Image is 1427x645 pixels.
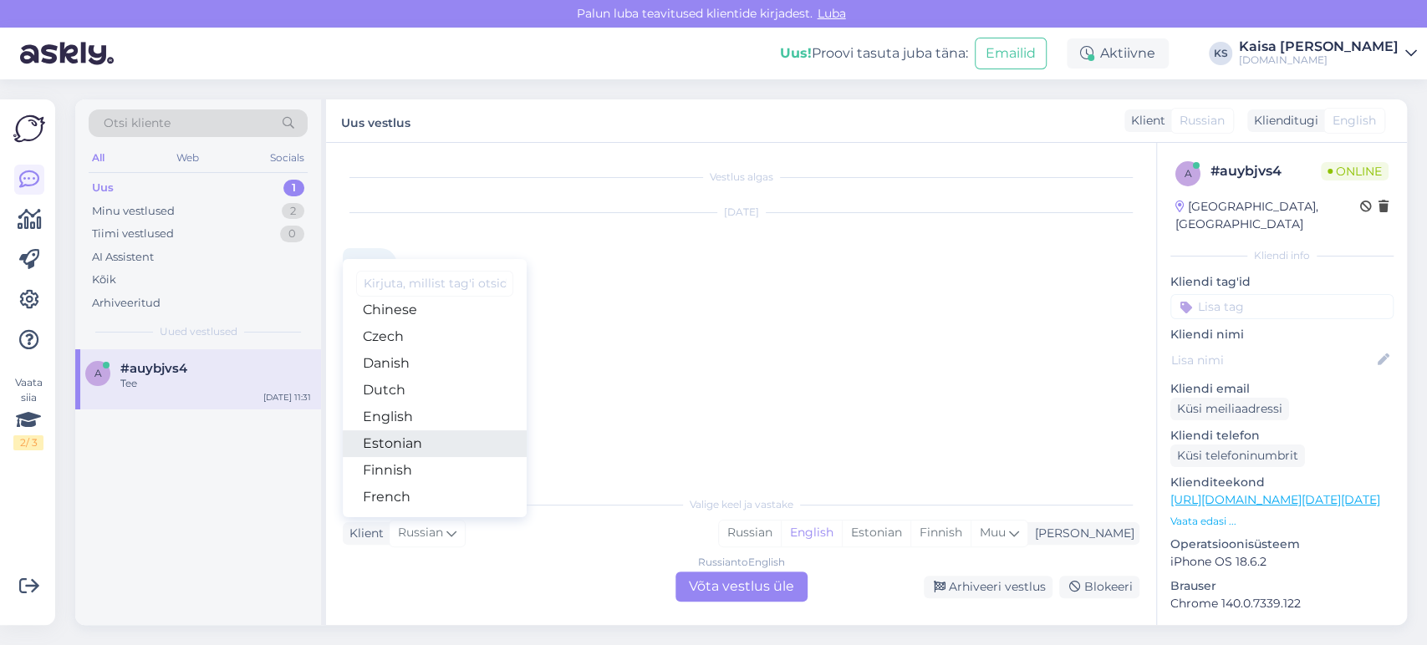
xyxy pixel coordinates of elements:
[1028,525,1134,542] div: [PERSON_NAME]
[1170,536,1394,553] p: Operatsioonisüsteem
[1067,38,1169,69] div: Aktiivne
[842,521,910,546] div: Estonian
[173,147,202,169] div: Web
[675,571,808,602] div: Võta vestlus üle
[356,271,513,297] input: Kirjuta, millist tag'i otsid
[343,484,527,510] a: French
[1170,514,1394,529] p: Vaata edasi ...
[280,226,304,242] div: 0
[780,45,812,61] b: Uus!
[1059,576,1139,598] div: Blokeeri
[92,272,116,288] div: Kõik
[1239,40,1417,67] a: Kaisa [PERSON_NAME][DOMAIN_NAME]
[813,6,851,21] span: Luba
[1170,577,1394,595] p: Brauser
[341,109,410,132] label: Uus vestlus
[92,249,154,266] div: AI Assistent
[1170,398,1289,420] div: Küsi meiliaadressi
[1321,162,1389,180] span: Online
[1185,167,1192,180] span: a
[910,521,971,546] div: Finnish
[343,497,1139,512] div: Valige keel ja vastake
[343,323,527,350] a: Czech
[1170,492,1380,507] a: [URL][DOMAIN_NAME][DATE][DATE]
[94,367,102,379] span: a
[1170,380,1394,398] p: Kliendi email
[698,555,785,570] div: Russian to English
[343,297,527,323] a: Chinese
[89,147,108,169] div: All
[1180,112,1225,130] span: Russian
[92,180,114,196] div: Uus
[1170,326,1394,343] p: Kliendi nimi
[267,147,308,169] div: Socials
[1124,112,1165,130] div: Klient
[781,521,842,546] div: English
[1209,42,1232,65] div: KS
[1171,351,1374,369] input: Lisa nimi
[343,205,1139,220] div: [DATE]
[1333,112,1376,130] span: English
[719,521,781,546] div: Russian
[283,180,304,196] div: 1
[924,576,1052,598] div: Arhiveeri vestlus
[1170,595,1394,612] p: Chrome 140.0.7339.122
[975,38,1047,69] button: Emailid
[1247,112,1318,130] div: Klienditugi
[92,295,161,312] div: Arhiveeritud
[1239,53,1399,67] div: [DOMAIN_NAME]
[1239,40,1399,53] div: Kaisa [PERSON_NAME]
[92,203,175,220] div: Minu vestlused
[120,376,311,391] div: Tee
[120,361,187,376] span: #auybjvs4
[1170,444,1305,467] div: Küsi telefoninumbrit
[1170,474,1394,491] p: Klienditeekond
[780,43,968,63] div: Proovi tasuta juba täna:
[13,375,43,450] div: Vaata siia
[1170,427,1394,444] p: Kliendi telefon
[282,203,304,220] div: 2
[343,350,527,377] a: Danish
[1170,553,1394,571] p: iPhone OS 18.6.2
[343,457,527,484] a: Finnish
[343,377,527,404] a: Dutch
[1170,248,1394,263] div: Kliendi info
[160,324,237,339] span: Uued vestlused
[1175,198,1360,233] div: [GEOGRAPHIC_DATA], [GEOGRAPHIC_DATA]
[104,114,171,132] span: Otsi kliente
[1170,273,1394,291] p: Kliendi tag'id
[1210,161,1321,181] div: # auybjvs4
[92,226,174,242] div: Tiimi vestlused
[398,524,443,542] span: Russian
[343,170,1139,185] div: Vestlus algas
[1170,294,1394,319] input: Lisa tag
[13,435,43,450] div: 2 / 3
[13,113,45,145] img: Askly Logo
[343,525,384,542] div: Klient
[343,404,527,430] a: English
[263,391,311,404] div: [DATE] 11:31
[343,430,527,457] a: Estonian
[980,525,1006,540] span: Muu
